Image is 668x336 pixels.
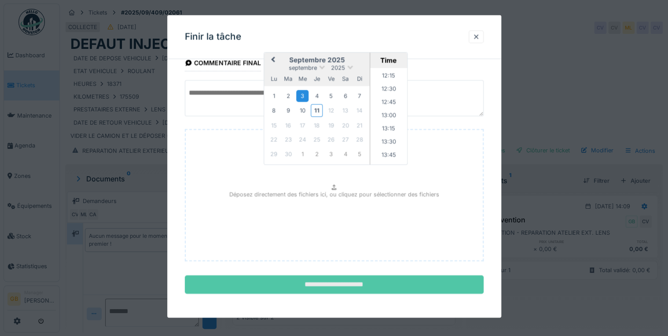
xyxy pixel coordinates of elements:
[325,148,337,160] div: Not available vendredi 3 octobre 2025
[282,134,294,146] div: Not available mardi 23 septembre 2025
[370,84,407,97] li: 12:30
[297,73,308,85] div: mercredi
[297,148,308,160] div: Not available mercredi 1 octobre 2025
[354,105,366,117] div: Not available dimanche 14 septembre 2025
[268,105,280,117] div: Choose lundi 8 septembre 2025
[370,110,407,123] li: 13:00
[331,65,345,71] span: 2025
[282,119,294,131] div: Not available mardi 16 septembre 2025
[282,73,294,85] div: mardi
[370,70,407,84] li: 12:15
[370,163,407,176] li: 14:00
[311,148,323,160] div: Not available jeudi 2 octobre 2025
[370,150,407,163] li: 13:45
[268,119,280,131] div: Not available lundi 15 septembre 2025
[339,73,351,85] div: samedi
[282,148,294,160] div: Not available mardi 30 septembre 2025
[268,90,280,102] div: Choose lundi 1 septembre 2025
[229,191,439,199] p: Déposez directement des fichiers ici, ou cliquez pour sélectionner des fichiers
[297,134,308,146] div: Not available mercredi 24 septembre 2025
[354,148,366,160] div: Not available dimanche 5 octobre 2025
[354,119,366,131] div: Not available dimanche 21 septembre 2025
[339,90,351,102] div: Choose samedi 6 septembre 2025
[370,97,407,110] li: 12:45
[264,56,370,64] h2: septembre 2025
[268,73,280,85] div: lundi
[325,90,337,102] div: Choose vendredi 5 septembre 2025
[325,105,337,117] div: Not available vendredi 12 septembre 2025
[185,31,241,42] h3: Finir la tâche
[339,148,351,160] div: Not available samedi 4 octobre 2025
[311,90,323,102] div: Choose jeudi 4 septembre 2025
[267,89,367,161] div: Month septembre, 2025
[268,134,280,146] div: Not available lundi 22 septembre 2025
[185,56,261,71] div: Commentaire final
[265,54,279,68] button: Previous Month
[339,119,351,131] div: Not available samedi 20 septembre 2025
[297,105,308,117] div: Choose mercredi 10 septembre 2025
[311,134,323,146] div: Not available jeudi 25 septembre 2025
[325,134,337,146] div: Not available vendredi 26 septembre 2025
[354,90,366,102] div: Choose dimanche 7 septembre 2025
[354,134,366,146] div: Not available dimanche 28 septembre 2025
[325,119,337,131] div: Not available vendredi 19 septembre 2025
[289,65,317,71] span: septembre
[325,73,337,85] div: vendredi
[268,148,280,160] div: Not available lundi 29 septembre 2025
[297,90,308,102] div: Choose mercredi 3 septembre 2025
[282,90,294,102] div: Choose mardi 2 septembre 2025
[372,56,405,65] div: Time
[311,73,323,85] div: jeudi
[370,68,407,165] ul: Time
[311,104,323,117] div: Choose jeudi 11 septembre 2025
[339,134,351,146] div: Not available samedi 27 septembre 2025
[370,123,407,137] li: 13:15
[282,105,294,117] div: Choose mardi 9 septembre 2025
[370,137,407,150] li: 13:30
[297,119,308,131] div: Not available mercredi 17 septembre 2025
[311,119,323,131] div: Not available jeudi 18 septembre 2025
[354,73,366,85] div: dimanche
[339,105,351,117] div: Not available samedi 13 septembre 2025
